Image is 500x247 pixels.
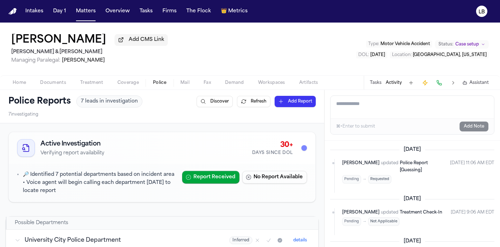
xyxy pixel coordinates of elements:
button: Overview [103,5,133,18]
h2: [PERSON_NAME] & [PERSON_NAME] [11,48,168,56]
p: Verifying report availability [40,150,104,157]
span: 7 investigating [8,112,38,117]
button: Add CMS Link [115,34,168,45]
p: 🔎 Identified 7 potential departments based on incident area • Voice agent will begin calling each... [23,171,177,195]
button: Matters [73,5,98,18]
span: [GEOGRAPHIC_DATA], [US_STATE] [413,53,487,57]
span: [PERSON_NAME] [342,209,379,216]
span: Fax [204,80,211,86]
span: [DATE] [399,146,425,153]
button: Edit Location: St. Louis, Missouri [390,51,489,58]
button: Edit Type: Motor Vehicle Accident [366,41,432,48]
span: updated [381,209,398,216]
button: Edit DOL: 2025-05-07 [356,51,387,58]
span: updated [381,160,398,174]
span: Location : [392,53,412,57]
button: Activity [386,80,402,86]
text: LB [479,10,485,14]
span: Treatment Check-In [400,210,442,215]
h1: Police Reports [8,96,71,107]
span: Case setup [455,42,479,47]
span: Mail [180,80,190,86]
button: Mark as no report [252,235,262,245]
a: Police Report [Guessing] [400,160,444,174]
span: Add CMS Link [129,36,164,43]
button: Intakes [23,5,46,18]
span: Not Applicable [368,217,399,226]
h2: Active Investigation [40,139,104,149]
h1: [PERSON_NAME] [11,34,106,47]
span: [DATE] [399,196,425,203]
span: DOL : [358,53,369,57]
button: Refresh [237,96,270,107]
span: Treatment [80,80,103,86]
span: Artifacts [299,80,318,86]
button: details [290,236,310,245]
h2: Possible Departments [15,220,68,227]
span: → [363,219,367,224]
span: Requested [368,175,391,184]
span: Pending [342,217,361,226]
button: Add Task [406,78,416,88]
span: Police Report [Guessing] [400,161,428,172]
button: Make a Call [434,78,444,88]
span: Status: [438,42,453,47]
span: Workspaces [258,80,285,86]
span: crown [221,8,227,15]
span: Demand [225,80,244,86]
span: Type : [368,42,379,46]
button: Assistant [462,80,489,86]
div: ⌘+Enter to submit [336,124,375,129]
span: Inferred [229,236,252,244]
span: [PERSON_NAME] [62,58,105,63]
button: Tasks [370,80,382,86]
button: No Report Available [242,171,307,184]
span: Motor Vehicle Accident [380,42,430,46]
span: [PERSON_NAME] [342,160,379,174]
button: Discover [197,96,233,107]
button: Firms [160,5,179,18]
span: 7 leads in investigation [81,98,138,105]
button: Change status from Case setup [435,40,489,49]
span: Assistant [469,80,489,86]
span: [DATE] [399,238,425,245]
button: Add Note [460,122,488,131]
span: Managing Paralegal: [11,58,60,63]
button: Tasks [137,5,155,18]
span: Pending [342,175,361,184]
span: → [363,177,367,182]
a: Treatment Check-In [400,209,442,216]
div: 30+ [252,140,293,150]
span: Police [153,80,166,86]
span: Coverage [117,80,139,86]
span: Home [13,80,26,86]
button: Mark as confirmed [264,235,274,245]
a: Home [8,8,17,15]
button: Add Report [275,96,316,107]
button: The Flock [184,5,214,18]
span: Metrics [228,8,248,15]
button: Mark as received [275,235,285,245]
button: Day 1 [50,5,69,18]
time: September 19, 2025 at 11:06 AM [450,160,494,184]
span: Documents [40,80,66,86]
button: crownMetrics [218,5,250,18]
button: Report Received [182,171,239,184]
button: Edit matter name [11,34,106,47]
button: Create Immediate Task [420,78,430,88]
span: [DATE] [370,53,385,57]
div: Days Since DOL [252,150,293,156]
h3: University City Police Department [25,236,213,245]
img: Finch Logo [8,8,17,15]
time: September 4, 2025 at 9:06 AM [451,209,494,226]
